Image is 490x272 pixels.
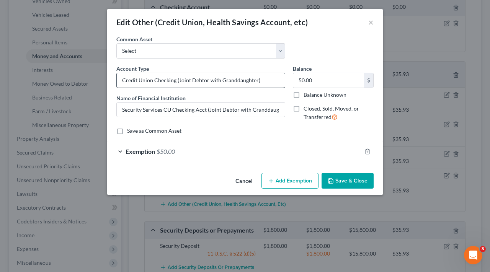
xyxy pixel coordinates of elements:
[293,73,364,88] input: 0.00
[116,17,308,28] div: Edit Other (Credit Union, Health Savings Account, etc)
[304,105,359,120] span: Closed, Sold, Moved, or Transferred
[117,103,285,117] input: Enter name...
[464,246,482,264] iframe: Intercom live chat
[126,148,155,155] span: Exemption
[127,127,181,135] label: Save as Common Asset
[304,91,346,99] label: Balance Unknown
[364,73,373,88] div: $
[293,65,312,73] label: Balance
[480,246,486,252] span: 3
[322,173,374,189] button: Save & Close
[116,95,186,101] span: Name of Financial Institution
[116,65,149,73] label: Account Type
[368,18,374,27] button: ×
[117,73,285,88] input: Credit Union, HSA, etc
[157,148,175,155] span: $50.00
[116,35,152,43] label: Common Asset
[229,174,258,189] button: Cancel
[261,173,318,189] button: Add Exemption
